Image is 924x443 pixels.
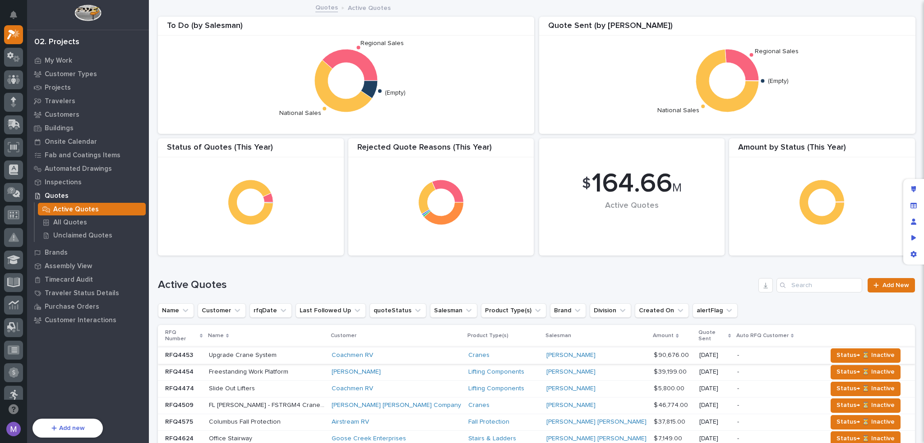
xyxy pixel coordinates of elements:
[56,216,64,224] div: 🔗
[27,67,149,81] a: Customer Types
[906,197,922,214] div: Manage fields and data
[9,216,16,224] div: 📖
[729,143,915,158] div: Amount by Status (This Year)
[158,21,534,36] div: To Do (by Salesman)
[165,433,195,443] p: RFQ4624
[45,138,97,146] p: Onsite Calendar
[4,5,23,24] button: Notifications
[165,416,195,426] p: RFQ4575
[18,215,49,224] span: Help Docs
[481,303,546,318] button: Product Type(s)
[831,415,901,429] button: Status→ ⏳ Inactive
[332,402,461,409] a: [PERSON_NAME] [PERSON_NAME] Company
[9,36,164,50] p: Welcome 👋
[831,398,901,413] button: Status→ ⏳ Inactive
[165,328,198,344] p: RFQ Number
[546,352,596,359] a: [PERSON_NAME]
[836,416,895,427] span: Status→ ⏳ Inactive
[209,400,326,409] p: FL [PERSON_NAME] - FSTRGM4 Crane System
[654,433,684,443] p: $ 7,149.00
[34,37,79,47] div: 02. Projects
[209,383,257,393] p: Slide Out Lifters
[699,352,730,359] p: [DATE]
[9,9,27,27] img: Stacker
[35,203,149,215] a: Active Quotes
[776,278,862,292] div: Search
[836,350,895,361] span: Status→ ⏳ Inactive
[755,49,799,55] text: Regional Sales
[654,400,690,409] p: $ 46,774.00
[468,368,524,376] a: Lifting Components
[45,84,71,92] p: Projects
[831,382,901,396] button: Status→ ⏳ Inactive
[53,219,87,227] p: All Quotes
[550,303,586,318] button: Brand
[158,347,915,364] tr: RFQ4453RFQ4453 Upgrade Crane SystemUpgrade Crane System Coachmen RV Cranes [PERSON_NAME] $ 90,676...
[906,181,922,197] div: Edit layout
[27,135,149,148] a: Onsite Calendar
[699,418,730,426] p: [DATE]
[198,303,246,318] button: Customer
[64,237,109,244] a: Powered byPylon
[737,400,741,409] p: -
[27,313,149,327] a: Customer Interactions
[90,237,109,244] span: Pylon
[9,131,60,138] div: Past conversations
[5,212,53,228] a: 📖Help Docs
[45,70,97,78] p: Customer Types
[332,385,373,393] a: Coachmen RV
[158,414,915,430] tr: RFQ4575RFQ4575 Columbus Fall ProtectionColumbus Fall Protection Airstream RV Fall Protection [PER...
[654,350,691,359] p: $ 90,676.00
[45,262,92,270] p: Assembly View
[27,189,149,202] a: Quotes
[836,366,895,377] span: Status→ ⏳ Inactive
[699,368,730,376] p: [DATE]
[158,279,755,292] h1: Active Quotes
[53,212,119,228] a: 🔗Onboarding Call
[27,300,149,313] a: Purchase Orders
[165,383,196,393] p: RFQ4474
[546,402,596,409] a: [PERSON_NAME]
[582,175,591,192] span: $
[468,385,524,393] a: Lifting Components
[27,162,149,175] a: Automated Drawings
[27,81,149,94] a: Projects
[9,100,25,116] img: 1736555164131-43832dd5-751b-4058-ba23-39d91318e5a0
[165,350,195,359] p: RFQ4453
[31,100,148,109] div: Start new chat
[158,380,915,397] tr: RFQ4474RFQ4474 Slide Out LiftersSlide Out Lifters Coachmen RV Lifting Components [PERSON_NAME] $ ...
[158,397,915,414] tr: RFQ4509RFQ4509 FL [PERSON_NAME] - FSTRGM4 Crane SystemFL [PERSON_NAME] - FSTRGM4 Crane System [PE...
[279,110,321,117] text: National Sales
[80,154,98,161] span: [DATE]
[546,435,647,443] a: [PERSON_NAME] [PERSON_NAME]
[45,178,82,187] p: Inspections
[45,316,116,324] p: Customer Interactions
[35,216,149,228] a: All Quotes
[45,151,120,160] p: Fab and Coatings Items
[209,433,254,443] p: Office Stairway
[653,331,674,341] p: Amount
[27,286,149,300] a: Traveler Status Details
[53,232,112,240] p: Unclaimed Quotes
[249,303,292,318] button: rfqDate
[32,419,103,438] button: Add new
[165,366,195,376] p: RFQ4454
[75,154,78,161] span: •
[831,348,901,363] button: Status→ ⏳ Inactive
[65,215,115,224] span: Onboarding Call
[27,175,149,189] a: Inspections
[27,108,149,121] a: Customers
[27,246,149,259] a: Brands
[158,364,915,380] tr: RFQ4454RFQ4454 Freestanding Work PlatformFreestanding Work Platform [PERSON_NAME] Lifting Compone...
[315,2,338,12] a: Quotes
[370,303,426,318] button: quoteStatus
[906,214,922,230] div: Manage users
[737,350,741,359] p: -
[332,418,369,426] a: Airstream RV
[45,276,93,284] p: Timecard Audit
[9,145,23,160] img: Brittany
[4,420,23,438] button: users-avatar
[27,54,149,67] a: My Work
[75,178,78,185] span: •
[209,416,282,426] p: Columbus Fall Protection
